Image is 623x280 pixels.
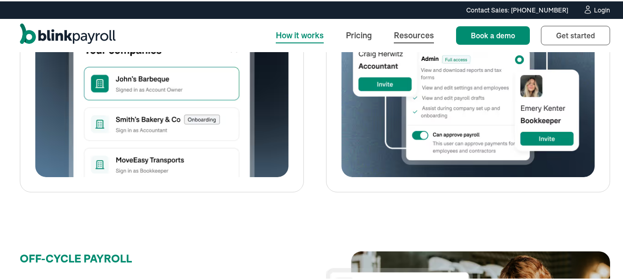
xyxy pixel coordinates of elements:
a: home [20,22,116,46]
a: Login [583,4,610,14]
a: How it works [268,24,331,44]
a: Get started [541,24,610,44]
span: Get started [556,30,595,39]
div: OFF-CYCLE PAYROLL [20,250,267,266]
a: Resources [386,24,441,44]
span: Book a demo [471,30,515,39]
a: Book a demo [456,25,530,43]
div: Login [594,6,610,12]
div: Contact Sales: [PHONE_NUMBER] [466,4,568,14]
a: Pricing [338,24,379,44]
